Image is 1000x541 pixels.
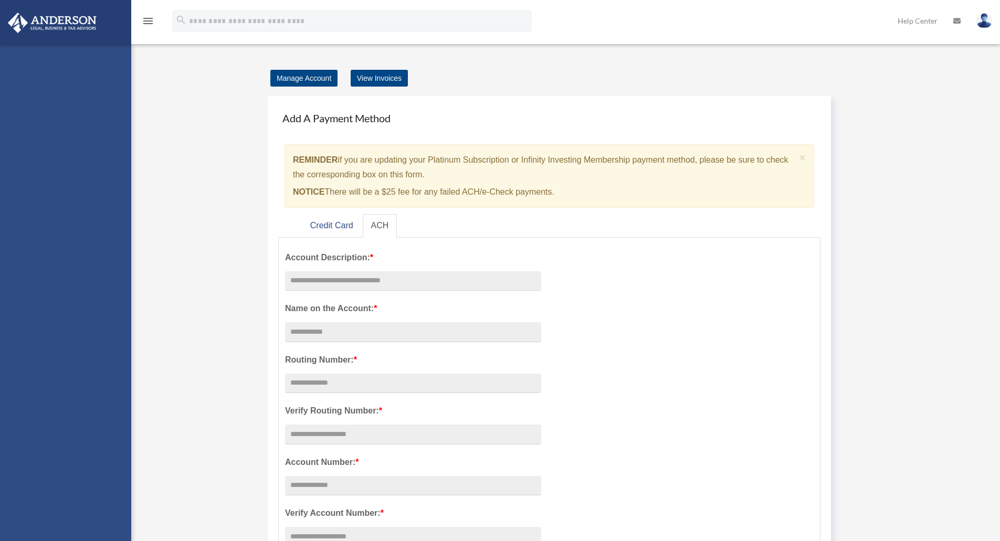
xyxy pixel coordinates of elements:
[799,152,806,163] button: Close
[351,70,408,87] a: View Invoices
[293,185,795,199] p: There will be a $25 fee for any failed ACH/e-Check payments.
[285,455,541,470] label: Account Number:
[363,214,397,238] a: ACH
[5,13,100,33] img: Anderson Advisors Platinum Portal
[285,250,541,265] label: Account Description:
[799,151,806,163] span: ×
[142,18,154,27] a: menu
[285,506,541,521] label: Verify Account Number:
[285,353,541,367] label: Routing Number:
[285,404,541,418] label: Verify Routing Number:
[142,15,154,27] i: menu
[302,214,362,238] a: Credit Card
[285,144,814,208] div: if you are updating your Platinum Subscription or Infinity Investing Membership payment method, p...
[175,14,187,26] i: search
[285,301,541,316] label: Name on the Account:
[293,187,324,196] strong: NOTICE
[293,155,338,164] strong: REMINDER
[270,70,338,87] a: Manage Account
[278,107,820,130] h4: Add A Payment Method
[976,13,992,28] img: User Pic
